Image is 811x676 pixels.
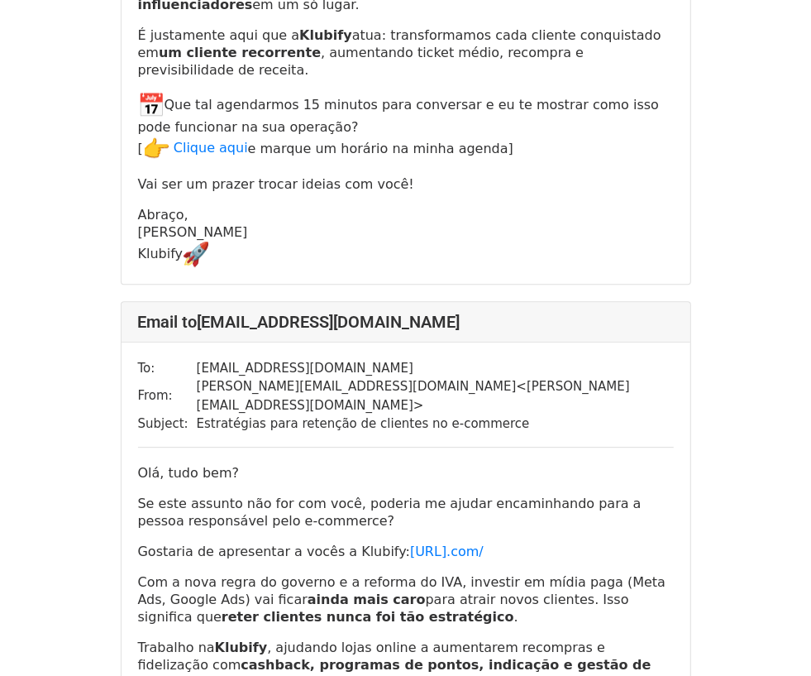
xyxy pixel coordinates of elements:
a: [URL].com/ [410,544,484,559]
img: 🚀 [183,241,209,267]
p: Vai ser um prazer trocar ideias com você! [138,175,674,193]
b: Klubify [299,27,352,43]
td: To: [138,359,197,378]
strong: Klubify [215,640,268,655]
strong: ainda mais caro [308,592,426,607]
td: [EMAIL_ADDRESS][DOMAIN_NAME] [197,359,674,378]
img: 📅 [138,92,165,118]
p: Se este assunto não for com você, poderia me ajudar encaminhando para a pessoa responsável pelo e... [138,495,674,530]
a: Clique aqui [174,140,248,156]
td: From: [138,377,197,415]
div: Widget de chat [728,597,811,676]
td: Estratégias para retenção de clientes no e-commerce [197,415,674,434]
p: Olá, tudo bem? [138,464,674,482]
td: Subject: [138,415,197,434]
iframe: Chat Widget [728,597,811,676]
p: É justamente aqui que a atua: transformamos cada cliente conquistado em , aumentando ticket médio... [138,26,674,79]
p: Que tal agendarmos 15 minutos para conversar e eu te mostrar como isso pode funcionar na sua oper... [138,92,674,162]
h4: Email to [EMAIL_ADDRESS][DOMAIN_NAME] [138,312,674,332]
strong: um cliente recorrente [159,45,321,60]
strong: reter clientes nunca foi tão estratégico [222,609,514,625]
p: Gostaria de apresentar a vocês a Klubify: [138,543,674,560]
p: Abraço, [PERSON_NAME] Klubify [138,206,674,267]
img: 👉 [143,136,169,162]
td: [PERSON_NAME][EMAIL_ADDRESS][DOMAIN_NAME] < [PERSON_NAME][EMAIL_ADDRESS][DOMAIN_NAME] > [197,377,674,415]
p: Com a nova regra do governo e a reforma do IVA, investir em mídia paga (Meta Ads, Google Ads) vai... [138,573,674,626]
